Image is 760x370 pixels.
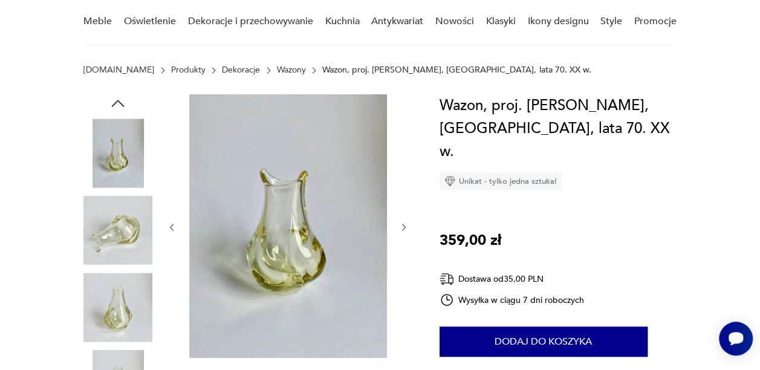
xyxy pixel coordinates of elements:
[719,322,753,355] iframe: Smartsupp widget button
[440,229,501,252] p: 359,00 zł
[440,293,585,307] div: Wysyłka w ciągu 7 dni roboczych
[440,326,648,357] button: Dodaj do koszyka
[189,94,387,358] img: Zdjęcie produktu Wazon, proj. M. Klinger, Zelezny Brod, lata 70. XX w.
[440,271,454,287] img: Ikona dostawy
[83,273,152,342] img: Zdjęcie produktu Wazon, proj. M. Klinger, Zelezny Brod, lata 70. XX w.
[444,176,455,187] img: Ikona diamentu
[277,65,306,75] a: Wazony
[322,65,591,75] p: Wazon, proj. [PERSON_NAME], [GEOGRAPHIC_DATA], lata 70. XX w.
[440,94,677,163] h1: Wazon, proj. [PERSON_NAME], [GEOGRAPHIC_DATA], lata 70. XX w.
[83,118,152,187] img: Zdjęcie produktu Wazon, proj. M. Klinger, Zelezny Brod, lata 70. XX w.
[222,65,260,75] a: Dekoracje
[440,271,585,287] div: Dostawa od 35,00 PLN
[83,65,154,75] a: [DOMAIN_NAME]
[171,65,206,75] a: Produkty
[440,172,562,190] div: Unikat - tylko jedna sztuka!
[83,196,152,265] img: Zdjęcie produktu Wazon, proj. M. Klinger, Zelezny Brod, lata 70. XX w.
